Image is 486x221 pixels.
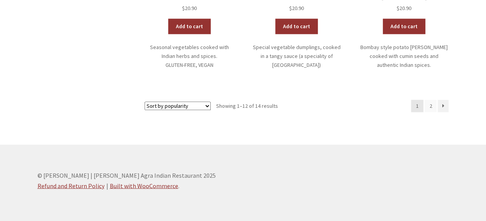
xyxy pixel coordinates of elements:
a: Add to cart: “Zeera Aloo” [383,19,425,34]
a: Page 2 [425,100,437,112]
p: Bombay style potato [PERSON_NAME] cooked with cumin seeds and authentic Indian spices. [359,43,448,69]
bdi: 20.90 [182,5,197,12]
span: $ [182,5,185,12]
bdi: 20.90 [397,5,411,12]
p: Seasonal vegetables cooked with Indian herbs and spices. GLUTEN-FREE, VEGAN [145,43,234,69]
span: Page 1 [411,100,423,112]
div: © [PERSON_NAME] | [PERSON_NAME] Agra Indian Restaurant 2025 . [38,155,449,207]
p: Special vegetable dumplings, cooked in a tangy sauce (a speciality of [GEOGRAPHIC_DATA]) [252,43,341,69]
nav: Product Pagination [411,100,448,112]
a: Built with WooCommerce [110,182,178,189]
bdi: 20.90 [289,5,304,12]
a: → [438,100,448,112]
span: $ [289,5,292,12]
p: Showing 1–12 of 14 results [216,100,278,112]
span: $ [397,5,399,12]
a: Refund and Return Policy [38,182,104,189]
select: Shop order [145,102,211,110]
a: Add to cart: “Mixed Vegetables” [168,19,211,34]
a: Add to cart: “Punjabi Kadi Pakora” [275,19,318,34]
